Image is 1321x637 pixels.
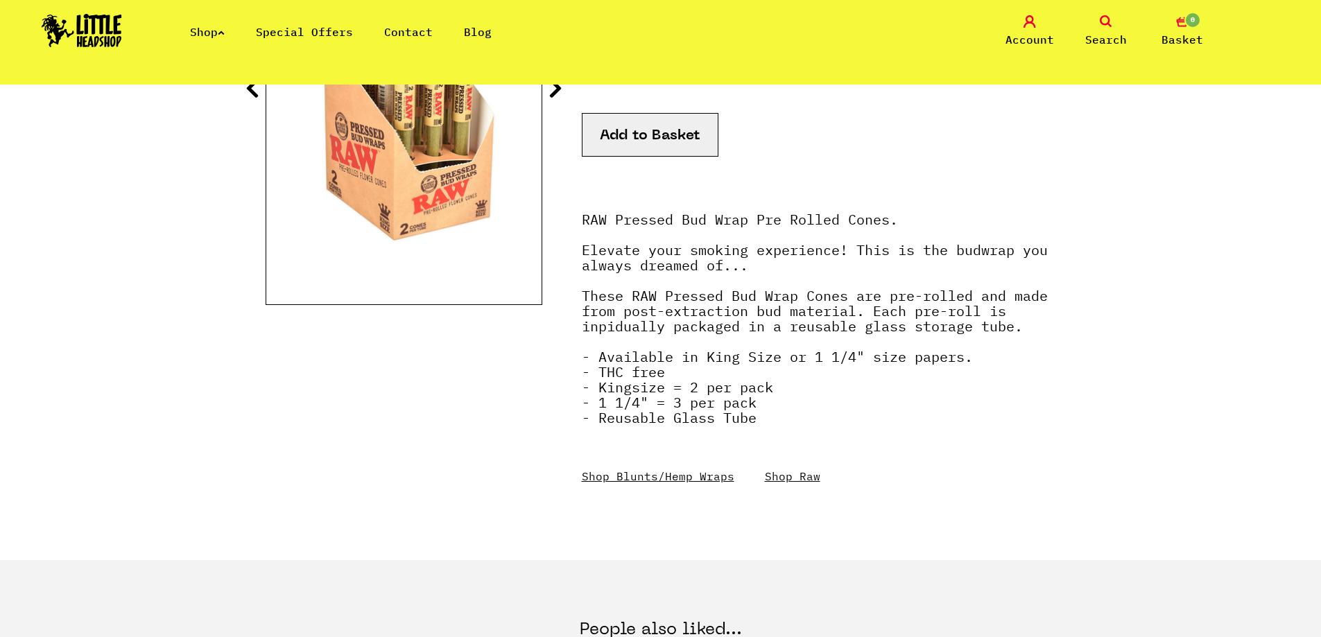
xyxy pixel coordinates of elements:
button: Add to Basket [582,113,718,157]
span: Search [1085,31,1127,48]
a: Shop Blunts/Hemp Wraps [582,469,734,483]
a: Contact [384,25,433,39]
span: Basket [1162,31,1203,48]
img: Little Head Shop Logo [42,14,122,47]
strong: RAW Pressed Bud Wrap Pre Rolled Cones. Elevate your smoking experience! This is the budwrap you a... [582,210,1048,427]
a: Shop [190,25,225,39]
a: Search [1071,15,1141,48]
a: Special Offers [256,25,353,39]
a: Blog [464,25,492,39]
a: Shop Raw [765,469,820,483]
span: 0 [1184,12,1201,28]
a: 0 Basket [1148,15,1217,48]
span: Account [1005,31,1054,48]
